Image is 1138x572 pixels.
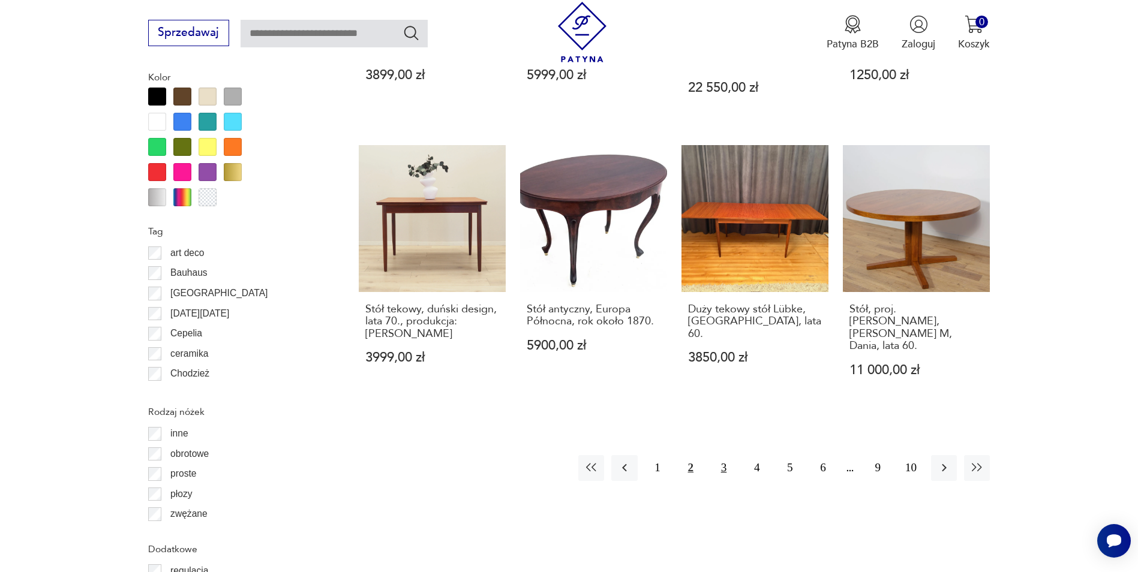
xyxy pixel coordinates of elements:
p: płozy [170,486,192,502]
img: Ikona medalu [843,15,862,34]
h3: Stół tekowy, duński design, lata 70., produkcja: [PERSON_NAME] [365,303,499,340]
button: Zaloguj [902,15,935,51]
p: Kolor [148,70,325,85]
h3: Duży tekowy stół Lübke, [GEOGRAPHIC_DATA], lata 60. [688,303,822,340]
iframe: Smartsupp widget button [1097,524,1131,558]
p: obrotowe [170,446,209,462]
button: 4 [744,455,770,481]
a: Sprzedawaj [148,29,229,38]
p: ceramika [170,346,208,362]
a: Ikona medaluPatyna B2B [827,15,879,51]
h3: Stół, proj. [PERSON_NAME], [PERSON_NAME] M, Dania, lata 60. [849,303,983,353]
a: Duży tekowy stół Lübke, Niemcy, lata 60.Duży tekowy stół Lübke, [GEOGRAPHIC_DATA], lata 60.3850,0... [681,145,828,405]
p: 1250,00 zł [849,69,983,82]
p: inne [170,426,188,441]
p: Tag [148,224,325,239]
p: Chodzież [170,366,209,381]
p: 22 550,00 zł [688,82,822,94]
p: Patyna B2B [827,37,879,51]
p: Bauhaus [170,265,208,281]
a: Stół tekowy, duński design, lata 70., produkcja: DaniaStół tekowy, duński design, lata 70., produ... [359,145,506,405]
p: Ćmielów [170,386,206,402]
div: 0 [975,16,988,28]
p: Zaloguj [902,37,935,51]
p: [GEOGRAPHIC_DATA] [170,285,268,301]
p: Koszyk [958,37,990,51]
p: [DATE][DATE] [170,306,229,321]
h3: Stół antyczny, Europa Północna, rok około 1870. [527,303,660,328]
p: Rodzaj nóżek [148,404,325,420]
p: 5900,00 zł [527,339,660,352]
button: 6 [810,455,836,481]
p: art deco [170,245,204,261]
p: Dodatkowe [148,541,325,557]
button: 9 [865,455,891,481]
button: 10 [898,455,924,481]
p: 3850,00 zł [688,351,822,364]
img: Ikona koszyka [965,15,983,34]
a: Stół, proj. J. Mortensen, Heltborg M, Dania, lata 60.Stół, proj. [PERSON_NAME], [PERSON_NAME] M, ... [843,145,990,405]
button: 3 [711,455,737,481]
p: Cepelia [170,326,202,341]
p: proste [170,466,196,481]
button: Patyna B2B [827,15,879,51]
p: 5999,00 zł [527,69,660,82]
button: 1 [645,455,671,481]
p: 3999,00 zł [365,351,499,364]
button: 0Koszyk [958,15,990,51]
p: 3899,00 zł [365,69,499,82]
a: Stół antyczny, Europa Północna, rok około 1870.Stół antyczny, Europa Północna, rok około 1870.590... [520,145,667,405]
p: 11 000,00 zł [849,364,983,377]
h3: Zestaw jadalniany, proj. [PERSON_NAME], [PERSON_NAME], Dania, lata 50. [688,21,822,70]
img: Patyna - sklep z meblami i dekoracjami vintage [552,2,612,62]
button: 2 [678,455,704,481]
button: Sprzedawaj [148,20,229,46]
p: zwężane [170,506,208,522]
button: 5 [777,455,803,481]
button: Szukaj [403,24,420,41]
img: Ikonka użytkownika [909,15,928,34]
